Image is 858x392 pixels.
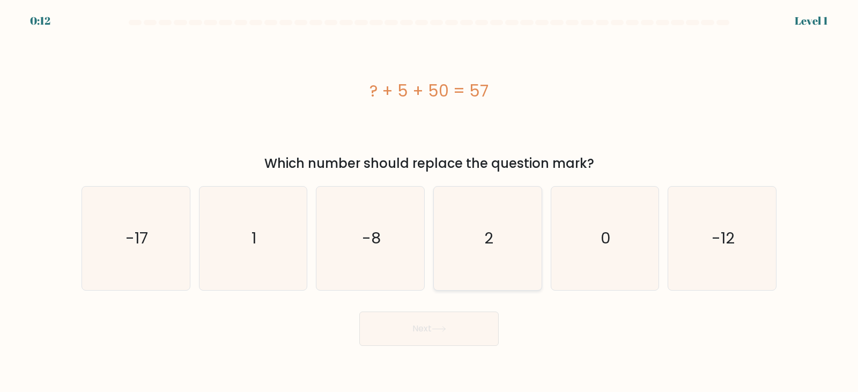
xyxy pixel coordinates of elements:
text: -17 [125,228,148,249]
div: Level 1 [795,13,828,29]
div: 0:12 [30,13,50,29]
text: -12 [712,228,735,249]
button: Next [359,312,499,346]
text: 2 [484,228,493,249]
text: 0 [601,228,611,249]
text: -8 [362,228,381,249]
text: 1 [252,228,256,249]
div: Which number should replace the question mark? [88,154,770,173]
div: ? + 5 + 50 = 57 [82,79,776,103]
